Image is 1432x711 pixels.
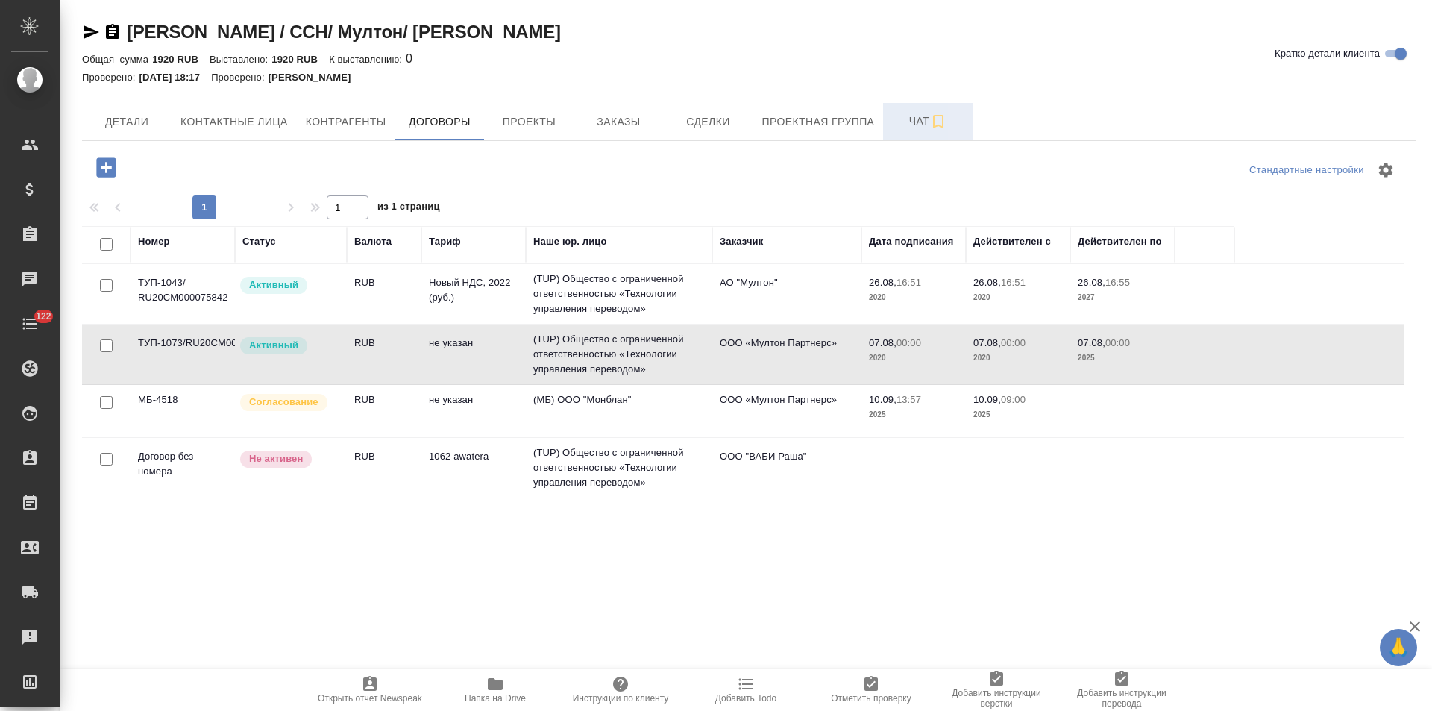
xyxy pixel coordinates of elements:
p: 10.09, [869,394,896,405]
p: 26.08, [1078,277,1105,288]
p: 09:00 [1001,394,1026,405]
p: 26.08, [973,277,1001,288]
p: ООО «Мултон Партнерс» [720,336,854,351]
p: 07.08, [1078,337,1105,348]
p: 1920 RUB [271,54,329,65]
span: Проектная группа [761,113,874,131]
span: Договоры [403,113,475,131]
div: Дата подписания [869,234,954,249]
span: из 1 страниц [377,198,440,219]
p: 07.08, [869,337,896,348]
p: Проверено: [211,72,268,83]
button: Скопировать ссылку [104,23,122,41]
a: 122 [4,305,56,342]
p: Активный [249,278,298,292]
p: 2025 [869,407,958,422]
td: RUB [347,385,421,437]
td: ТУП-1073/RU20CM000075030 [131,328,235,380]
p: Выставлено: [210,54,271,65]
p: 2020 [973,351,1063,366]
td: не указан [421,328,526,380]
p: 2027 [1078,290,1167,305]
span: Детали [91,113,163,131]
p: 07.08, [973,337,1001,348]
p: 2025 [973,407,1063,422]
td: Договор без номера [131,442,235,494]
div: Наше юр. лицо [533,234,607,249]
p: АО "Мултон" [720,275,854,290]
div: Действителен с [973,234,1051,249]
span: Контрагенты [306,113,386,131]
span: Сделки [672,113,744,131]
span: 🙏 [1386,632,1411,663]
p: Согласование [249,395,318,410]
p: 2025 [1078,351,1167,366]
p: 00:00 [896,337,921,348]
span: Заказы [582,113,654,131]
td: 1062 awatera [421,442,526,494]
span: Чат [892,112,964,131]
td: RUB [347,268,421,320]
p: 2020 [869,290,958,305]
p: ООО «Мултон Партнерс» [720,392,854,407]
p: 2020 [869,351,958,366]
button: 🙏 [1380,629,1417,666]
td: (TUP) Общество с ограниченной ответственностью «Технологии управления переводом» [526,325,712,384]
p: Не активен [249,451,303,466]
div: Номер [138,234,170,249]
p: 00:00 [1001,337,1026,348]
td: ТУП-1043/ RU20CM000075842 [131,268,235,320]
td: МБ-4518 [131,385,235,437]
div: split button [1246,159,1368,182]
span: Кратко детали клиента [1275,46,1380,61]
td: не указан [421,385,526,437]
span: Контактные лица [180,113,288,131]
button: Скопировать ссылку для ЯМессенджера [82,23,100,41]
span: 122 [27,309,60,324]
div: Валюта [354,234,392,249]
td: Новый НДС, 2022 (руб.) [421,268,526,320]
p: [PERSON_NAME] [268,72,362,83]
td: (TUP) Общество с ограниченной ответственностью «Технологии управления переводом» [526,264,712,324]
p: 00:00 [1105,337,1130,348]
button: Добавить договор [86,152,127,183]
div: Статус [242,234,276,249]
p: Проверено: [82,72,139,83]
p: ООО "ВАБИ Раша" [720,449,854,464]
p: 16:51 [1001,277,1026,288]
td: RUB [347,328,421,380]
div: 0 [82,50,1416,68]
p: 16:55 [1105,277,1130,288]
a: [PERSON_NAME] / CCH/ Мултон/ [PERSON_NAME] [127,22,561,42]
p: 26.08, [869,277,896,288]
td: RUB [347,442,421,494]
td: (МБ) ООО "Монблан" [526,385,712,437]
div: Заказчик [720,234,763,249]
p: Активный [249,338,298,353]
td: (TUP) Общество с ограниченной ответственностью «Технологии управления переводом» [526,438,712,498]
span: Проекты [493,113,565,131]
p: 10.09, [973,394,1001,405]
svg: Подписаться [929,113,947,131]
span: Настроить таблицу [1368,152,1404,188]
div: Тариф [429,234,461,249]
p: [DATE] 18:17 [139,72,212,83]
p: 1920 RUB [152,54,210,65]
p: 2020 [973,290,1063,305]
p: К выставлению: [329,54,406,65]
p: 16:51 [896,277,921,288]
p: 13:57 [896,394,921,405]
div: Действителен по [1078,234,1161,249]
p: Общая сумма [82,54,152,65]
